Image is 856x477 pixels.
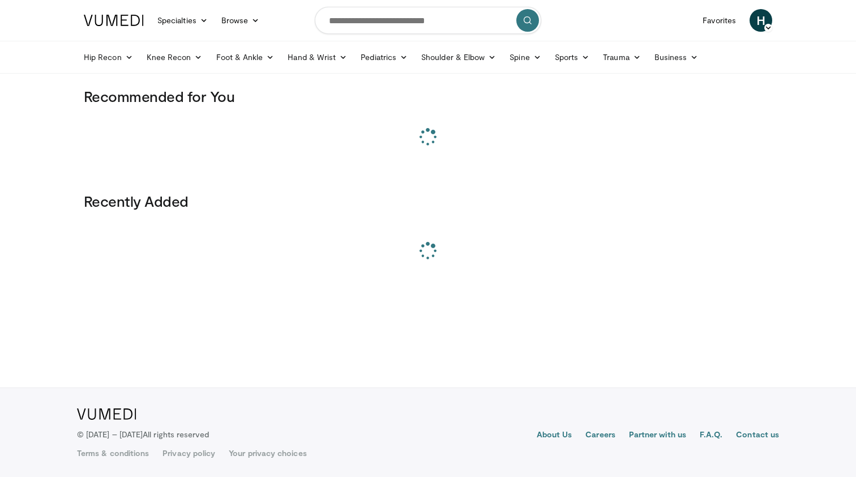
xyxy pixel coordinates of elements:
a: H [750,9,772,32]
a: Foot & Ankle [209,46,281,69]
a: About Us [537,429,572,442]
p: © [DATE] – [DATE] [77,429,209,440]
a: Knee Recon [140,46,209,69]
img: VuMedi Logo [77,408,136,420]
a: Business [648,46,705,69]
a: Pediatrics [354,46,414,69]
a: Browse [215,9,267,32]
a: Privacy policy [162,448,215,459]
a: Partner with us [629,429,686,442]
img: VuMedi Logo [84,15,144,26]
a: Sports [548,46,597,69]
a: Trauma [596,46,648,69]
a: Terms & conditions [77,448,149,459]
a: Hip Recon [77,46,140,69]
a: Spine [503,46,547,69]
a: F.A.Q. [700,429,722,442]
a: Favorites [696,9,743,32]
a: Your privacy choices [229,448,306,459]
span: All rights reserved [143,429,209,439]
a: Contact us [736,429,779,442]
a: Hand & Wrist [281,46,354,69]
a: Specialties [151,9,215,32]
a: Careers [585,429,615,442]
h3: Recommended for You [84,87,772,105]
input: Search topics, interventions [315,7,541,34]
h3: Recently Added [84,192,772,210]
a: Shoulder & Elbow [414,46,503,69]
